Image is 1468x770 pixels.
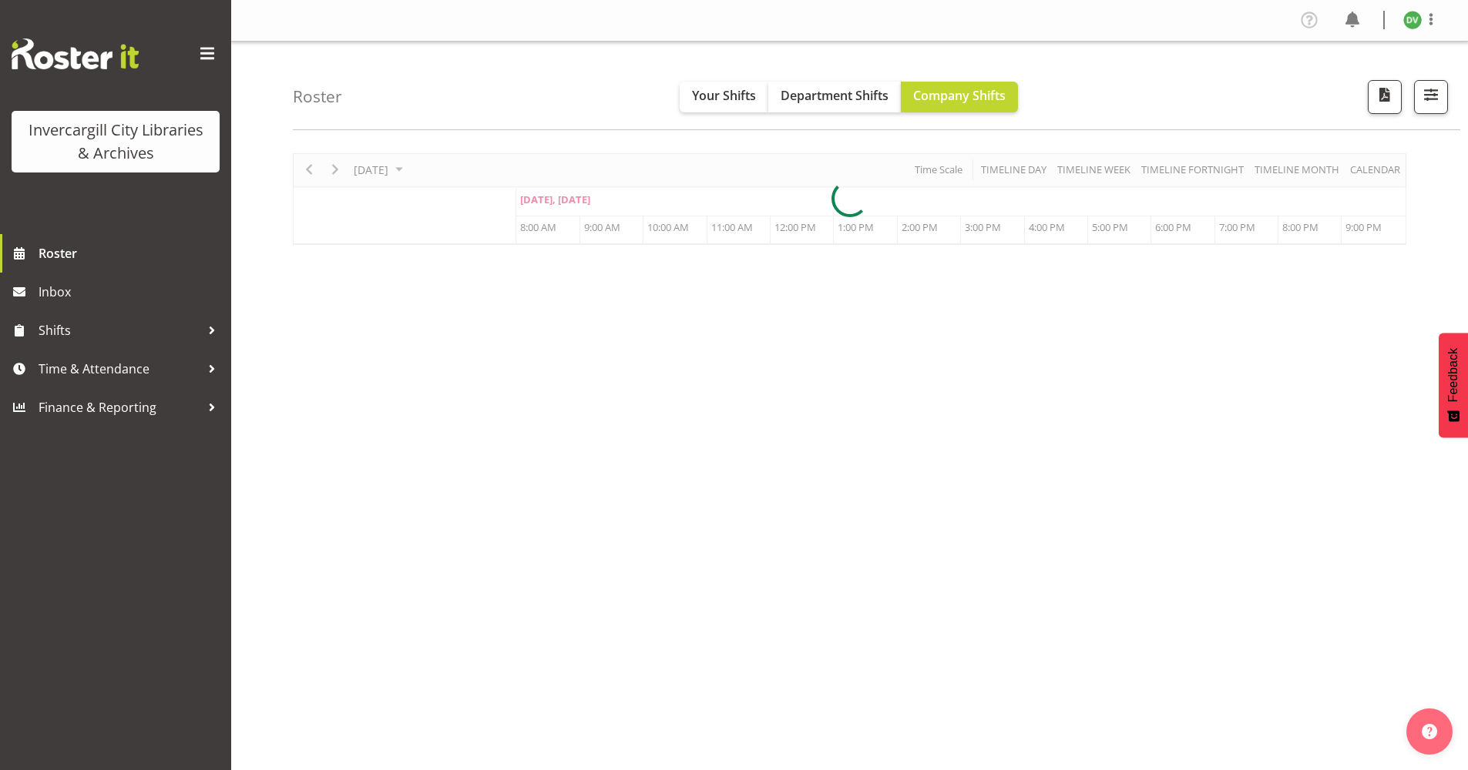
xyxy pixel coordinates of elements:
button: Feedback - Show survey [1439,333,1468,437]
button: Department Shifts [768,82,901,112]
button: Filter Shifts [1414,80,1448,114]
span: Inbox [39,280,223,303]
span: Your Shifts [692,87,756,104]
span: Finance & Reporting [39,396,200,419]
span: Feedback [1446,348,1460,402]
img: desk-view11665.jpg [1403,11,1422,29]
img: Rosterit website logo [12,38,139,69]
span: Department Shifts [781,87,889,104]
button: Company Shifts [901,82,1018,112]
img: help-xxl-2.png [1422,724,1437,739]
span: Company Shifts [913,87,1006,104]
h4: Roster [293,88,342,105]
button: Download a PDF of the roster for the current day [1368,80,1402,114]
div: Invercargill City Libraries & Archives [27,119,204,165]
span: Shifts [39,319,200,342]
span: Roster [39,242,223,265]
button: Your Shifts [680,82,768,112]
span: Time & Attendance [39,357,200,380]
